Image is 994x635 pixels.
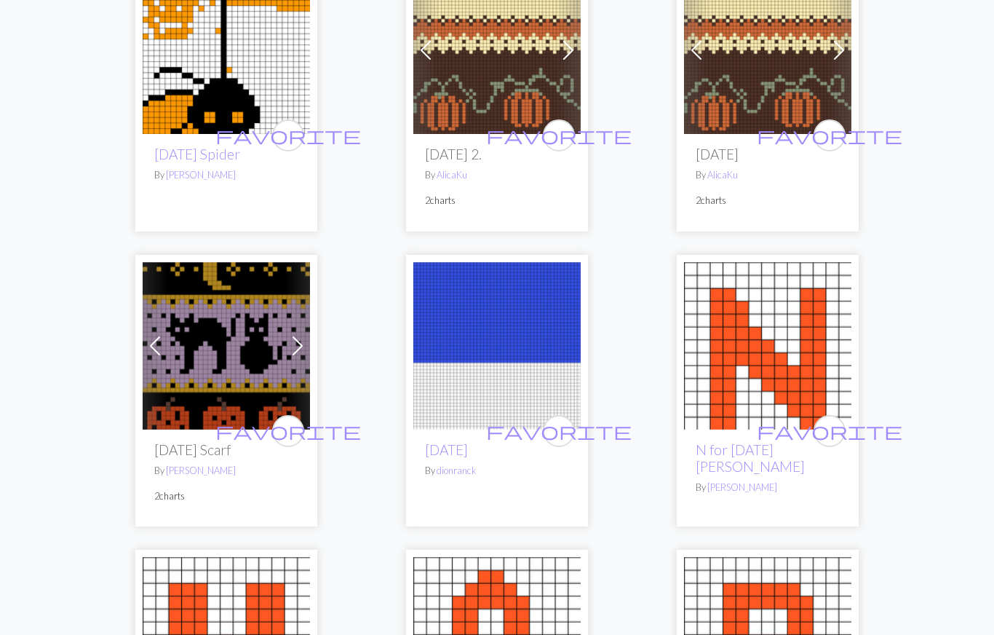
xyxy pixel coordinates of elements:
button: favourite [272,119,304,151]
a: Halloween Scarf [143,337,310,351]
p: By [425,168,569,182]
i: favourite [486,121,632,150]
a: [PERSON_NAME] [707,481,777,493]
a: halloween [413,337,581,351]
img: Halloween Scarf [143,262,310,430]
i: favourite [215,121,361,150]
a: N for [DATE] [PERSON_NAME] [696,441,805,475]
p: By [425,464,569,478]
a: [PERSON_NAME] [166,465,236,476]
button: favourite [272,415,304,447]
i: favourite [757,417,902,446]
span: favorite [215,419,361,442]
a: Halloween [684,42,851,55]
a: AlicaKu [437,169,467,181]
h2: [DATE] Scarf [154,441,298,458]
a: N for Halloween Bunting [684,337,851,351]
a: [PERSON_NAME] [166,169,236,181]
p: 2 charts [425,194,569,208]
a: dionranck [437,465,476,476]
p: By [696,481,840,494]
i: favourite [757,121,902,150]
span: favorite [486,124,632,146]
h2: [DATE] 2. [425,146,569,162]
span: favorite [757,419,902,442]
button: favourite [543,415,575,447]
a: AlicaKu [707,169,738,181]
button: favourite [543,119,575,151]
p: By [696,168,840,182]
a: [DATE] [425,441,468,458]
span: favorite [215,124,361,146]
a: [DATE] Spider [154,146,240,162]
span: favorite [757,124,902,146]
span: favorite [486,419,632,442]
img: N for Halloween Bunting [684,262,851,430]
a: Halloween [413,42,581,55]
i: favourite [215,417,361,446]
i: favourite [486,417,632,446]
a: Halloween Spider [143,42,310,55]
p: 2 charts [154,489,298,503]
button: favourite [814,415,846,447]
h2: [DATE] [696,146,840,162]
p: 2 charts [696,194,840,208]
p: By [154,464,298,478]
img: halloween [413,262,581,430]
p: By [154,168,298,182]
button: favourite [814,119,846,151]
